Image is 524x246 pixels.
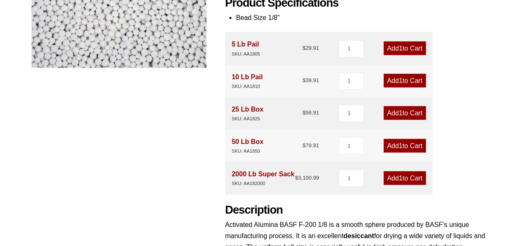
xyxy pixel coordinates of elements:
span: $ [303,142,306,149]
bdi: 58.91 [303,110,319,116]
span: 1 [399,77,403,84]
a: Add1to Cart [384,106,426,120]
div: SKU: AA1805 [232,50,260,58]
div: 50 Lb Box [232,136,263,155]
a: Add1to Cart [384,41,426,55]
div: SKU: AA1825 [232,115,263,123]
span: $ [303,77,306,83]
span: 1 [399,45,403,52]
a: Add1to Cart [384,74,426,88]
span: 1 [399,110,403,117]
bdi: 3,100.99 [295,175,319,181]
a: Add1to Cart [384,171,426,185]
span: $ [295,175,298,181]
div: SKU: AA1850 [232,147,263,155]
div: SKU: AA182000 [232,180,295,188]
div: 25 Lb Box [232,104,263,123]
bdi: 39.91 [303,77,319,83]
span: 1 [399,175,403,182]
span: $ [303,110,306,116]
div: SKU: AA1810 [232,83,263,90]
strong: desiccant [344,232,374,239]
bdi: 79.91 [303,142,319,149]
div: 10 Lb Pail [232,71,263,90]
div: 2000 Lb Super Sack [232,168,295,188]
span: 1 [399,142,403,149]
h2: Description [225,203,493,217]
div: 5 Lb Pail [232,39,260,58]
span: $ [303,45,306,51]
a: Add1to Cart [384,139,426,153]
bdi: 29.91 [303,45,319,51]
li: Bead Size 1/8" [236,12,492,23]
